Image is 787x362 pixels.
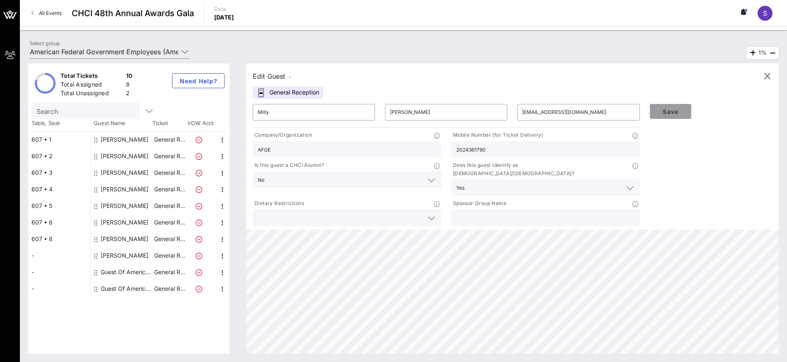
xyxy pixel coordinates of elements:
[39,10,62,16] span: All Events
[253,161,324,170] p: Is this guest a CHCI Alumni?
[153,231,186,247] p: General R…
[451,161,632,178] p: Does this guest identify as [DEMOGRAPHIC_DATA]/[DEMOGRAPHIC_DATA]?
[172,73,225,88] button: Need Help?
[758,6,772,21] div: S
[28,264,90,280] div: -
[28,280,90,297] div: -
[61,89,123,99] div: Total Unassigned
[153,264,186,280] p: General R…
[153,214,186,231] p: General R…
[153,198,186,214] p: General R…
[28,131,90,148] div: 607 • 1
[258,177,264,183] div: No
[289,74,291,80] span: -
[153,119,186,128] span: Ticket
[253,171,441,188] div: No
[28,198,90,214] div: 607 • 5
[456,185,465,191] div: Yes
[126,80,133,91] div: 8
[253,70,291,82] div: Edit Guest
[101,231,148,247] div: Ottis Johnson
[153,181,186,198] p: General R…
[28,181,90,198] div: 607 • 4
[28,231,90,247] div: 607 • 8
[101,214,148,231] div: Kendrick Roberson
[101,181,148,198] div: Debra Bunn
[72,7,194,19] span: CHCI 48th Annual Awards Gala
[101,247,148,264] div: Sergio Espinosa
[101,148,148,164] div: Elizabeth Kelley
[214,5,234,13] p: Date
[186,119,215,128] span: VOW Acct
[390,106,502,119] input: Last Name*
[763,9,767,17] span: S
[253,199,304,208] p: Dietary Restrictions
[126,89,133,99] div: 2
[650,104,691,119] button: Save
[101,264,153,280] div: Guest Of American Federal Government Employees
[28,119,90,128] span: Table, Seat
[61,80,123,91] div: Total Assigned
[522,106,634,119] input: Email*
[451,179,640,196] div: Yes
[451,131,543,140] p: Mobile Number (for Ticket Delivery)
[153,280,186,297] p: General R…
[258,106,370,119] input: First Name*
[746,47,779,59] div: 1%
[153,164,186,181] p: General R…
[90,119,153,128] span: Guest Name
[656,108,685,115] span: Save
[101,280,153,297] div: Guest Of American Federal Government Employees
[28,164,90,181] div: 607 • 3
[153,247,186,264] p: General R…
[30,40,60,46] label: Select group
[451,199,506,208] p: Sponsor Group Name
[126,72,133,82] div: 10
[27,7,67,20] a: All Events
[28,148,90,164] div: 607 • 2
[214,13,234,22] p: [DATE]
[253,131,312,140] p: Company/Organization
[101,198,148,214] div: Kameron Johnston
[179,77,218,84] span: Need Help?
[153,148,186,164] p: General R…
[28,214,90,231] div: 607 • 6
[28,247,90,264] div: -
[101,131,148,148] div: Everett Kelley
[153,131,186,148] p: General R…
[61,72,123,82] div: Total Tickets
[101,164,148,181] div: Eric Bunn
[253,87,323,99] div: General Reception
